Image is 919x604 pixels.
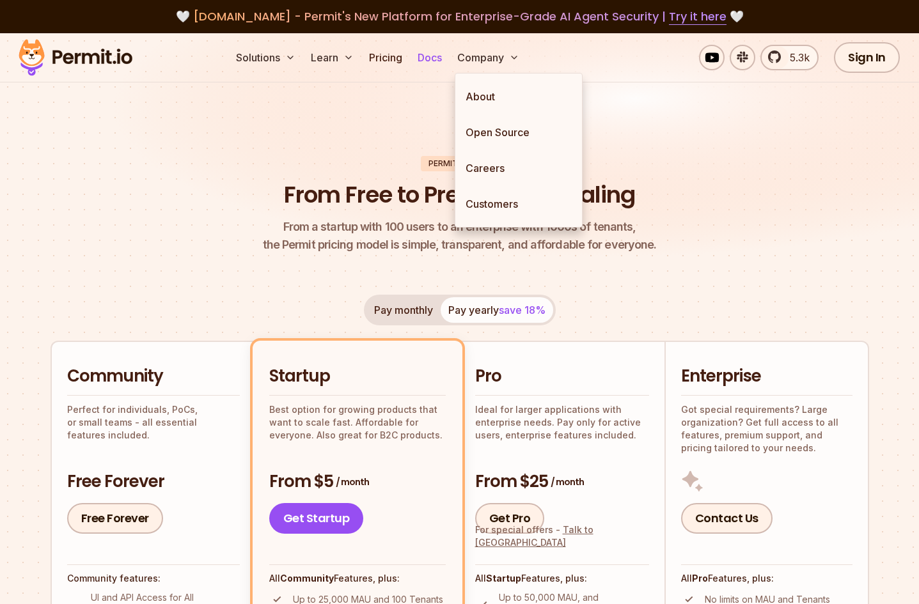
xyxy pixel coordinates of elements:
a: Contact Us [681,503,773,534]
button: Pay monthly [366,297,441,323]
h4: Community features: [67,572,240,585]
h2: Pro [475,365,649,388]
a: Careers [455,150,582,186]
h2: Startup [269,365,446,388]
a: Get Startup [269,503,364,534]
h3: From $25 [475,470,649,493]
div: For special offers - [475,523,649,549]
p: the Permit pricing model is simple, transparent, and affordable for everyone. [263,218,657,254]
a: About [455,79,582,114]
span: / month [336,476,369,488]
h3: From $5 [269,470,446,493]
h4: All Features, plus: [681,572,852,585]
span: / month [551,476,584,488]
button: Learn [306,45,359,70]
span: [DOMAIN_NAME] - Permit's New Platform for Enterprise-Grade AI Agent Security | [193,8,727,24]
p: Best option for growing products that want to scale fast. Affordable for everyone. Also great for... [269,403,446,442]
h1: From Free to Predictable Scaling [284,179,635,211]
a: Sign In [834,42,900,73]
p: Ideal for larger applications with enterprise needs. Pay only for active users, enterprise featur... [475,403,649,442]
a: Get Pro [475,503,545,534]
a: Customers [455,186,582,222]
a: Try it here [669,8,727,25]
span: 5.3k [782,50,810,65]
h4: All Features, plus: [475,572,649,585]
a: Free Forever [67,503,163,534]
div: Permit Pricing [421,156,499,171]
p: Got special requirements? Large organization? Get full access to all features, premium support, a... [681,403,852,454]
a: Docs [412,45,447,70]
strong: Startup [486,573,521,584]
img: Permit logo [13,36,138,79]
p: Perfect for individuals, PoCs, or small teams - all essential features included. [67,403,240,442]
a: 5.3k [760,45,819,70]
strong: Community [280,573,334,584]
h2: Enterprise [681,365,852,388]
span: From a startup with 100 users to an enterprise with 1000s of tenants, [263,218,657,236]
a: Open Source [455,114,582,150]
h2: Community [67,365,240,388]
a: Pricing [364,45,407,70]
h3: Free Forever [67,470,240,493]
h4: All Features, plus: [269,572,446,585]
div: 🤍 🤍 [31,8,888,26]
button: Company [452,45,524,70]
strong: Pro [692,573,708,584]
button: Solutions [231,45,301,70]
